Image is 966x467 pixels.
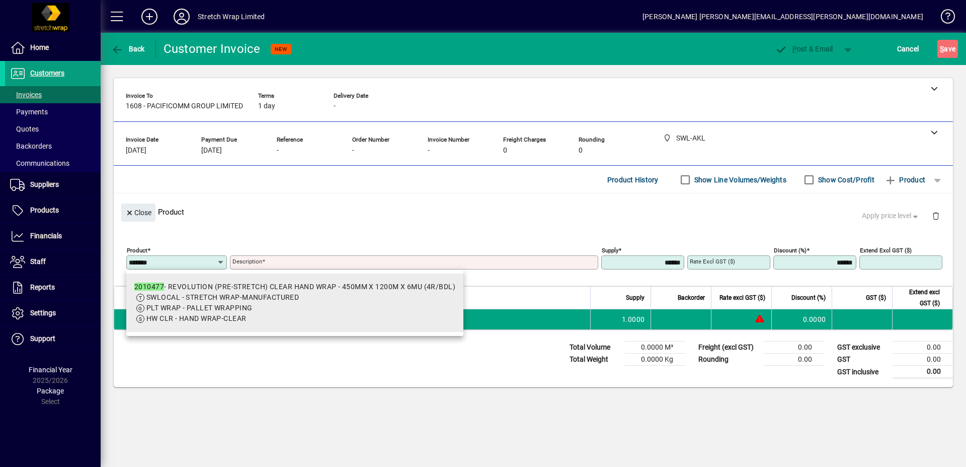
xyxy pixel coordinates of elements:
[334,102,336,110] span: -
[719,292,765,303] span: Rate excl GST ($)
[565,342,625,354] td: Total Volume
[858,207,924,225] button: Apply price level
[5,301,101,326] a: Settings
[771,309,832,329] td: 0.0000
[134,283,164,291] em: 2010477
[146,293,299,301] span: SWLOCAL - STRETCH WRAP-MANUFACTURED
[893,354,953,366] td: 0.00
[924,211,948,220] app-page-header-button: Delete
[146,314,247,322] span: HW CLR - HAND WRAP-CLEAR
[933,2,953,35] a: Knowledge Base
[693,354,764,366] td: Rounding
[940,41,955,57] span: ave
[899,287,940,309] span: Extend excl GST ($)
[626,292,645,303] span: Supply
[30,206,59,214] span: Products
[503,147,507,155] span: 0
[258,102,275,110] span: 1 day
[625,342,685,354] td: 0.0000 M³
[816,175,874,185] label: Show Cost/Profit
[30,232,62,240] span: Financials
[134,282,455,292] div: - REVOLUTION (PRE-STRETCH) CLEAR HAND WRAP - 450MM X 1200M X 6MU (4R/BDL)
[277,147,279,155] span: -
[832,366,893,378] td: GST inclusive
[579,147,583,155] span: 0
[121,204,155,222] button: Close
[30,283,55,291] span: Reports
[893,366,953,378] td: 0.00
[232,258,262,265] mat-label: Description
[30,180,59,188] span: Suppliers
[133,8,166,26] button: Add
[10,159,69,167] span: Communications
[111,45,145,53] span: Back
[30,335,55,343] span: Support
[5,103,101,120] a: Payments
[10,108,48,116] span: Payments
[866,292,886,303] span: GST ($)
[5,172,101,197] a: Suppliers
[201,147,222,155] span: [DATE]
[428,147,430,155] span: -
[30,309,56,317] span: Settings
[5,86,101,103] a: Invoices
[275,46,287,52] span: NEW
[127,247,147,254] mat-label: Product
[126,102,243,110] span: 1608 - PACIFICOMM GROUP LIMITED
[832,342,893,354] td: GST exclusive
[791,292,826,303] span: Discount (%)
[895,40,922,58] button: Cancel
[893,342,953,354] td: 0.00
[5,249,101,275] a: Staff
[5,155,101,172] a: Communications
[940,45,944,53] span: S
[690,258,735,265] mat-label: Rate excl GST ($)
[764,342,824,354] td: 0.00
[109,40,147,58] button: Back
[832,354,893,366] td: GST
[5,35,101,60] a: Home
[897,41,919,57] span: Cancel
[164,41,261,57] div: Customer Invoice
[775,45,833,53] span: ost & Email
[860,247,912,254] mat-label: Extend excl GST ($)
[114,193,953,230] div: Product
[10,125,39,133] span: Quotes
[565,354,625,366] td: Total Weight
[30,43,49,51] span: Home
[764,354,824,366] td: 0.00
[198,9,265,25] div: Stretch Wrap Limited
[37,387,64,395] span: Package
[603,171,663,189] button: Product History
[622,314,645,324] span: 1.0000
[5,275,101,300] a: Reports
[5,198,101,223] a: Products
[792,45,797,53] span: P
[125,205,151,221] span: Close
[10,91,42,99] span: Invoices
[642,9,923,25] div: [PERSON_NAME] [PERSON_NAME][EMAIL_ADDRESS][PERSON_NAME][DOMAIN_NAME]
[30,257,46,265] span: Staff
[10,142,52,150] span: Backorders
[5,138,101,155] a: Backorders
[607,172,659,188] span: Product History
[678,292,705,303] span: Backorder
[146,304,252,312] span: PLT WRAP - PALLET WRAPPING
[5,120,101,138] a: Quotes
[862,211,920,221] span: Apply price level
[937,40,958,58] button: Save
[5,326,101,352] a: Support
[166,8,198,26] button: Profile
[29,366,72,374] span: Financial Year
[126,274,463,332] mat-option: 2010477 - REVOLUTION (PRE-STRETCH) CLEAR HAND WRAP - 450MM X 1200M X 6MU (4R/BDL)
[101,40,156,58] app-page-header-button: Back
[774,247,807,254] mat-label: Discount (%)
[693,342,764,354] td: Freight (excl GST)
[5,224,101,249] a: Financials
[770,40,838,58] button: Post & Email
[30,69,64,77] span: Customers
[692,175,786,185] label: Show Line Volumes/Weights
[126,147,146,155] span: [DATE]
[119,208,158,217] app-page-header-button: Close
[352,147,354,155] span: -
